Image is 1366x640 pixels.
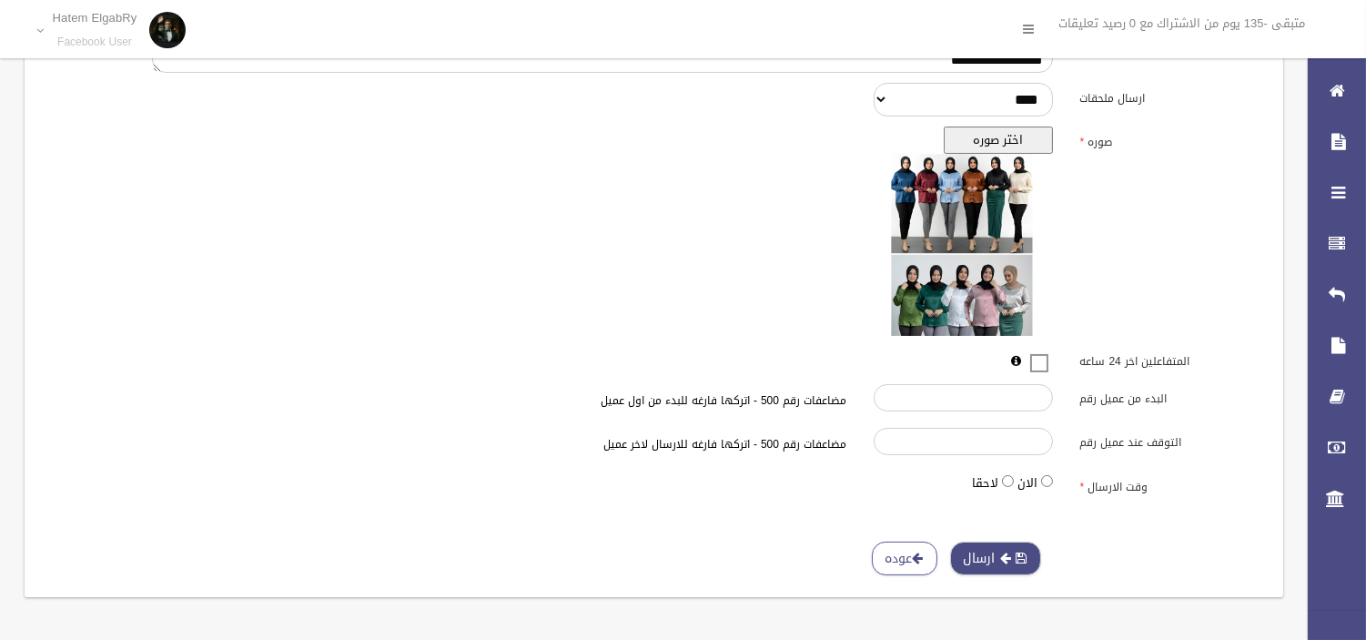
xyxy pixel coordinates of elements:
[950,542,1041,575] button: ارسال
[53,11,137,25] p: Hatem ElgabRy
[1017,472,1037,494] label: الان
[359,439,846,451] h6: مضاعفات رقم 500 - اتركها فارغه للارسال لاخر عميل
[1067,428,1273,453] label: التوقف عند عميل رقم
[871,154,1053,336] img: معاينه الصوره
[1067,346,1273,371] label: المتفاعلين اخر 24 ساعه
[53,36,137,49] small: Facebook User
[1067,83,1273,108] label: ارسال ملحقات
[972,472,998,494] label: لاحقا
[1067,384,1273,410] label: البدء من عميل رقم
[359,395,846,407] h6: مضاعفات رقم 500 - اتركها فارغه للبدء من اول عميل
[944,127,1053,154] button: اختر صوره
[1067,127,1273,152] label: صوره
[872,542,937,575] a: عوده
[1067,472,1273,497] label: وقت الارسال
